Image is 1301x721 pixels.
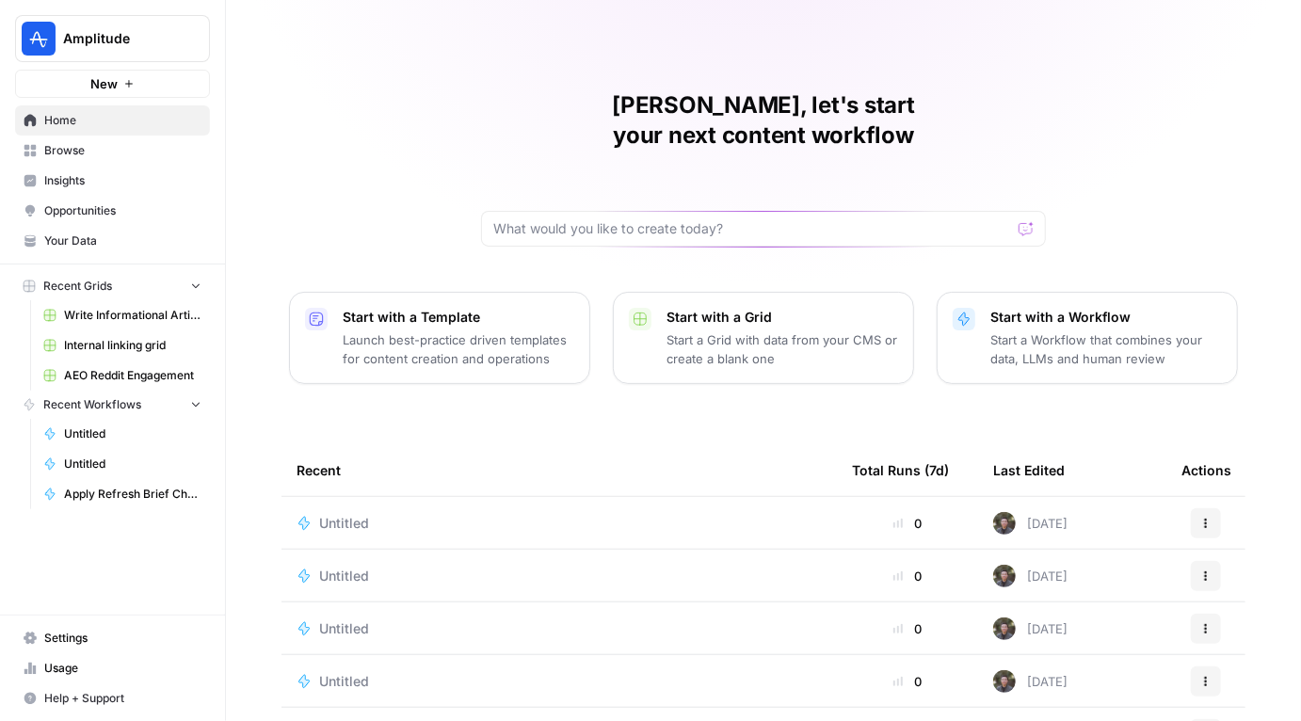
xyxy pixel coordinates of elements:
button: Workspace: Amplitude [15,15,210,62]
a: Insights [15,166,210,196]
span: Untitled [319,672,369,691]
p: Start a Workflow that combines your data, LLMs and human review [990,330,1222,368]
a: Internal linking grid [35,330,210,360]
div: 0 [852,514,963,533]
div: Total Runs (7d) [852,444,949,496]
button: New [15,70,210,98]
span: Your Data [44,232,201,249]
a: Settings [15,623,210,653]
img: maow1e9ocotky9esmvpk8ol9rk58 [993,512,1016,535]
button: Start with a TemplateLaunch best-practice driven templates for content creation and operations [289,292,590,384]
h1: [PERSON_NAME], let's start your next content workflow [481,90,1046,151]
a: AEO Reddit Engagement [35,360,210,391]
p: Launch best-practice driven templates for content creation and operations [343,330,574,368]
div: Last Edited [993,444,1065,496]
a: Usage [15,653,210,683]
div: 0 [852,672,963,691]
button: Recent Grids [15,272,210,300]
img: Amplitude Logo [22,22,56,56]
span: New [90,74,118,93]
span: Apply Refresh Brief Changes [64,486,201,503]
span: Untitled [64,456,201,473]
button: Start with a WorkflowStart a Workflow that combines your data, LLMs and human review [937,292,1238,384]
input: What would you like to create today? [493,219,1011,238]
div: [DATE] [993,617,1068,640]
a: Your Data [15,226,210,256]
p: Start with a Template [343,308,574,327]
span: Untitled [64,425,201,442]
img: maow1e9ocotky9esmvpk8ol9rk58 [993,617,1016,640]
div: 0 [852,567,963,585]
span: Browse [44,142,201,159]
span: Opportunities [44,202,201,219]
a: Apply Refresh Brief Changes [35,479,210,509]
span: AEO Reddit Engagement [64,367,201,384]
span: Settings [44,630,201,647]
div: 0 [852,619,963,638]
a: Browse [15,136,210,166]
span: Amplitude [63,29,177,48]
p: Start with a Grid [667,308,898,327]
span: Recent Workflows [43,396,141,413]
a: Untitled [35,449,210,479]
a: Untitled [35,419,210,449]
button: Help + Support [15,683,210,713]
img: maow1e9ocotky9esmvpk8ol9rk58 [993,670,1016,693]
span: Untitled [319,619,369,638]
span: Recent Grids [43,278,112,295]
p: Start a Grid with data from your CMS or create a blank one [667,330,898,368]
span: Untitled [319,514,369,533]
img: maow1e9ocotky9esmvpk8ol9rk58 [993,565,1016,587]
a: Home [15,105,210,136]
a: Opportunities [15,196,210,226]
span: Untitled [319,567,369,585]
span: Insights [44,172,201,189]
a: Untitled [297,514,822,533]
span: Internal linking grid [64,337,201,354]
button: Recent Workflows [15,391,210,419]
a: Untitled [297,619,822,638]
span: Usage [44,660,201,677]
a: Write Informational Article [35,300,210,330]
a: Untitled [297,567,822,585]
div: Actions [1181,444,1231,496]
span: Write Informational Article [64,307,201,324]
button: Start with a GridStart a Grid with data from your CMS or create a blank one [613,292,914,384]
div: [DATE] [993,512,1068,535]
a: Untitled [297,672,822,691]
span: Help + Support [44,690,201,707]
p: Start with a Workflow [990,308,1222,327]
span: Home [44,112,201,129]
div: Recent [297,444,822,496]
div: [DATE] [993,565,1068,587]
div: [DATE] [993,670,1068,693]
